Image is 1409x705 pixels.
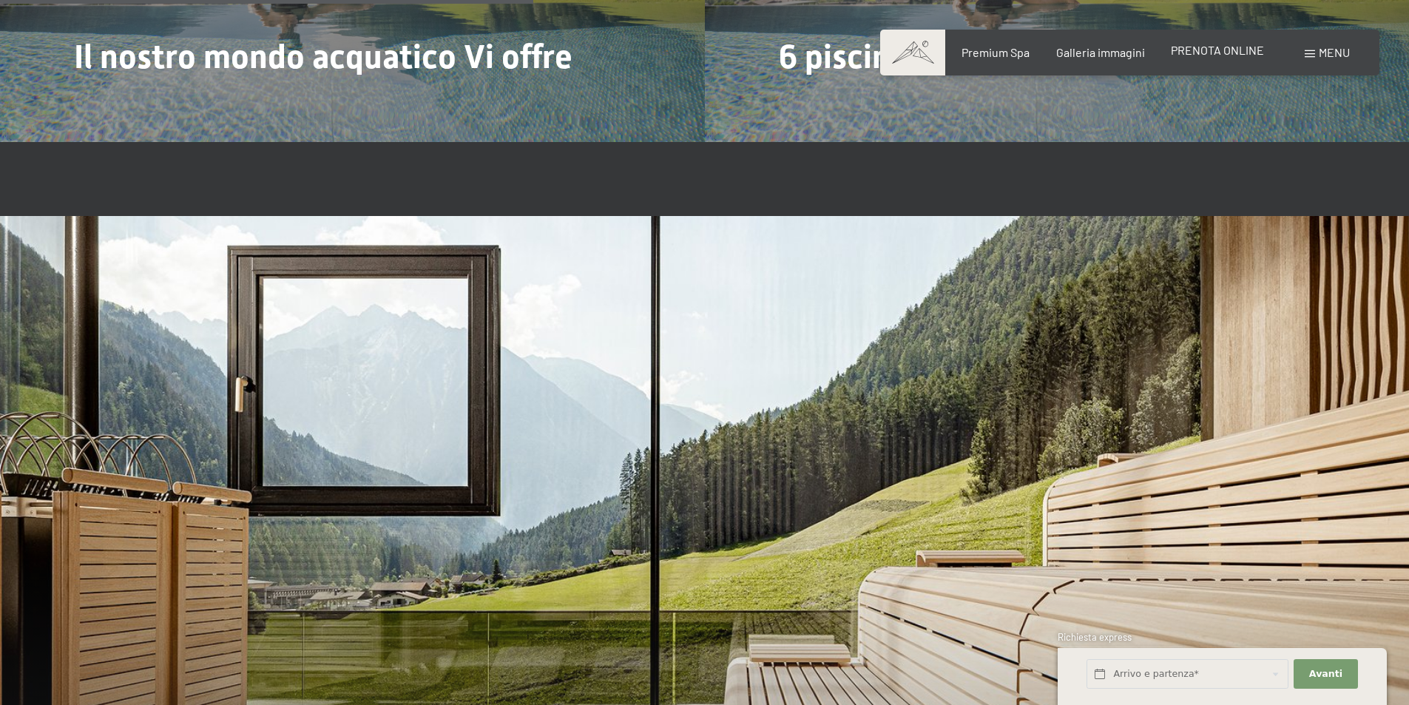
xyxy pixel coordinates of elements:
[74,37,572,76] span: Il nostro mondo acquatico Vi offre
[1056,45,1145,59] a: Galleria immagini
[1309,667,1342,681] span: Avanti
[1319,45,1350,59] span: Menu
[1171,43,1264,57] a: PRENOTA ONLINE
[779,37,1313,76] span: 6 piscine da sogno per il vostro relax
[1294,659,1357,689] button: Avanti
[962,45,1030,59] a: Premium Spa
[1058,631,1132,643] span: Richiesta express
